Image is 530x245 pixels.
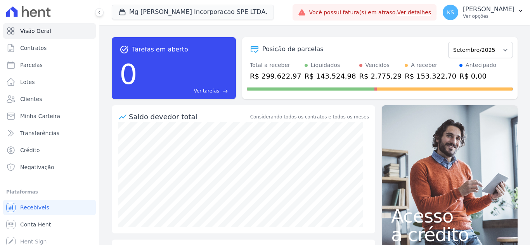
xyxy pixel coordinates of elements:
[311,61,340,69] div: Liquidados
[20,129,59,137] span: Transferências
[463,5,514,13] p: [PERSON_NAME]
[250,113,369,120] div: Considerando todos os contratos e todos os meses
[3,108,96,124] a: Minha Carteira
[411,61,437,69] div: A receber
[463,13,514,19] p: Ver opções
[391,207,508,225] span: Acesso
[262,45,324,54] div: Posição de parcelas
[405,71,456,81] div: R$ 153.322,70
[3,40,96,56] a: Contratos
[132,45,188,54] span: Tarefas em aberto
[20,146,40,154] span: Crédito
[120,54,137,94] div: 0
[129,111,249,122] div: Saldo devedor total
[250,71,301,81] div: R$ 299.622,97
[459,71,496,81] div: R$ 0,00
[20,27,51,35] span: Visão Geral
[3,159,96,175] a: Negativação
[20,221,51,228] span: Conta Hent
[309,9,431,17] span: Você possui fatura(s) em atraso.
[20,112,60,120] span: Minha Carteira
[305,71,356,81] div: R$ 143.524,98
[3,23,96,39] a: Visão Geral
[3,74,96,90] a: Lotes
[222,88,228,94] span: east
[3,91,96,107] a: Clientes
[359,71,402,81] div: R$ 2.775,29
[112,5,274,19] button: Mg [PERSON_NAME] Incorporacao SPE LTDA.
[436,2,530,23] button: KS [PERSON_NAME] Ver opções
[3,125,96,141] a: Transferências
[194,87,219,94] span: Ver tarefas
[447,10,454,15] span: KS
[6,187,93,197] div: Plataformas
[20,163,54,171] span: Negativação
[140,87,228,94] a: Ver tarefas east
[20,95,42,103] span: Clientes
[20,44,47,52] span: Contratos
[20,61,43,69] span: Parcelas
[3,200,96,215] a: Recebíveis
[466,61,496,69] div: Antecipado
[3,217,96,232] a: Conta Hent
[3,57,96,73] a: Parcelas
[120,45,129,54] span: task_alt
[365,61,390,69] div: Vencidos
[20,78,35,86] span: Lotes
[250,61,301,69] div: Total a receber
[391,225,508,244] span: a crédito
[3,142,96,158] a: Crédito
[20,204,49,211] span: Recebíveis
[397,9,431,15] a: Ver detalhes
